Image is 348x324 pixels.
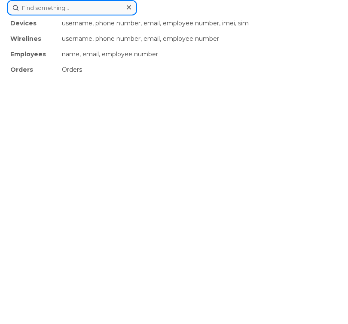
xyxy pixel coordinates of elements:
[58,46,341,62] div: name, email, employee number
[7,62,58,77] div: Orders
[58,31,341,46] div: username, phone number, email, employee number
[58,62,341,77] div: Orders
[7,31,58,46] div: Wirelines
[7,46,58,62] div: Employees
